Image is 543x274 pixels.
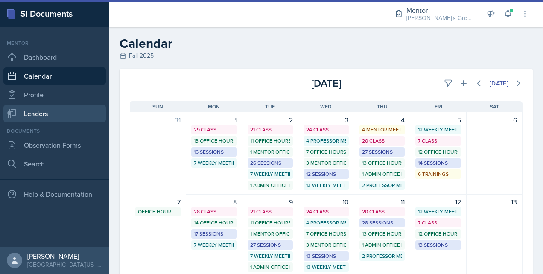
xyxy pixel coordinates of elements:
div: 8 [191,197,236,207]
div: 4 Professor Meetings [306,219,346,227]
div: 7 Class [418,219,458,227]
span: Thu [377,103,388,111]
span: Mon [208,103,220,111]
div: 12 Weekly Meetings [418,208,458,216]
div: 12 Office Hours [418,148,458,156]
div: 26 Sessions [250,159,290,167]
div: [GEOGRAPHIC_DATA][US_STATE] in [GEOGRAPHIC_DATA] [27,260,102,269]
div: Help & Documentation [3,186,106,203]
a: Search [3,155,106,172]
div: 14 Office Hours [194,219,234,227]
div: 7 Weekly Meetings [250,252,290,260]
div: 4 Mentor Meetings [362,126,402,134]
div: 13 Office Hours [362,159,402,167]
div: 7 Office Hours [306,230,346,238]
div: 7 Weekly Meetings [194,159,234,167]
div: 17 Sessions [194,230,234,238]
div: 21 Class [250,208,290,216]
div: 6 Trainings [418,170,458,178]
span: Sat [490,103,499,111]
div: 11 Office Hours [250,219,290,227]
a: Leaders [3,105,106,122]
h2: Calendar [120,36,533,51]
a: Profile [3,86,106,103]
div: 20 Class [362,208,402,216]
div: 3 Mentor Office Hours [306,241,346,249]
div: 9 [248,197,293,207]
div: 16 Sessions [194,148,234,156]
div: 7 Weekly Meetings [250,170,290,178]
div: 6 [472,115,517,125]
div: 2 [248,115,293,125]
div: 5 [415,115,461,125]
div: 13 Sessions [306,252,346,260]
div: 3 [304,115,349,125]
div: 12 [415,197,461,207]
div: 1 [191,115,236,125]
div: 11 [359,197,405,207]
div: 12 Weekly Meetings [418,126,458,134]
span: Sun [152,103,163,111]
div: 4 [359,115,405,125]
div: 2 Professor Meetings [362,181,402,189]
div: Mentor [3,39,106,47]
div: 13 Office Hours [194,137,234,145]
div: 2 Professor Meetings [362,252,402,260]
button: [DATE] [484,76,514,90]
div: Office Hour [138,208,178,216]
div: 13 Sessions [418,241,458,249]
div: 3 Mentor Office Hours [306,159,346,167]
div: [DATE] [261,76,392,91]
div: 1 Mentor Office Hour [250,148,290,156]
div: 1 Mentor Office Hour [250,230,290,238]
div: 7 Office Hours [306,148,346,156]
div: 12 Office Hours [418,230,458,238]
div: 1 Admin Office Hour [250,181,290,189]
div: [PERSON_NAME] [27,252,102,260]
div: 10 [304,197,349,207]
div: 29 Class [194,126,234,134]
a: Observation Forms [3,137,106,154]
div: 31 [135,115,181,125]
div: 7 [135,197,181,207]
div: 14 Sessions [418,159,458,167]
div: 7 Class [418,137,458,145]
div: 27 Sessions [250,241,290,249]
div: 7 Weekly Meetings [194,241,234,249]
span: Tue [265,103,275,111]
div: 24 Class [306,126,346,134]
div: 13 Office Hours [362,230,402,238]
div: 13 Weekly Meetings [306,263,346,271]
a: Dashboard [3,49,106,66]
div: [DATE] [490,80,508,87]
div: 13 Weekly Meetings [306,181,346,189]
div: Fall 2025 [120,51,533,60]
div: 20 Class [362,137,402,145]
div: Mentor [406,5,475,15]
div: 27 Sessions [362,148,402,156]
div: Documents [3,127,106,135]
span: Fri [435,103,442,111]
div: 12 Sessions [306,170,346,178]
div: 28 Class [194,208,234,216]
div: 13 [472,197,517,207]
div: 1 Admin Office Hour [362,170,402,178]
div: 1 Admin Office Hour [250,263,290,271]
div: 4 Professor Meetings [306,137,346,145]
div: [PERSON_NAME]'s Group / Fall 2025 [406,14,475,23]
span: Wed [320,103,332,111]
div: 28 Sessions [362,219,402,227]
a: Calendar [3,67,106,85]
div: 21 Class [250,126,290,134]
div: 11 Office Hours [250,137,290,145]
div: 24 Class [306,208,346,216]
div: 1 Admin Office Hour [362,241,402,249]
